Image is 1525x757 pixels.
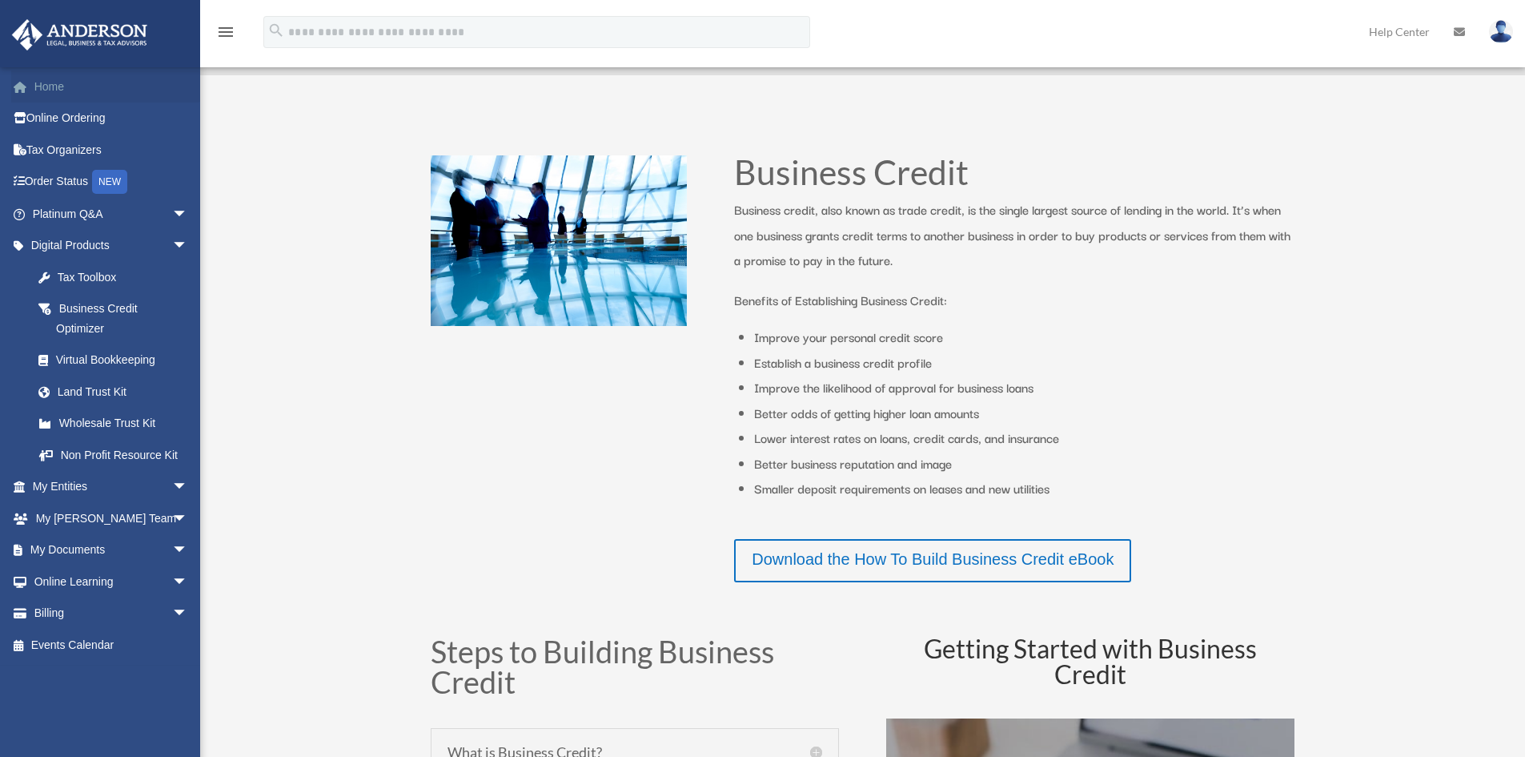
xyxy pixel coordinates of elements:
[216,22,235,42] i: menu
[734,539,1131,582] a: Download the How To Build Business Credit eBook
[7,19,152,50] img: Anderson Advisors Platinum Portal
[216,28,235,42] a: menu
[11,598,212,630] a: Billingarrow_drop_down
[56,299,184,338] div: Business Credit Optimizer
[11,629,212,661] a: Events Calendar
[11,198,212,230] a: Platinum Q&Aarrow_drop_down
[56,350,192,370] div: Virtual Bookkeeping
[754,476,1294,501] li: Smaller deposit requirements on leases and new utilities
[11,134,212,166] a: Tax Organizers
[92,170,127,194] div: NEW
[22,261,212,293] a: Tax Toolbox
[1489,20,1513,43] img: User Pic
[172,534,204,567] span: arrow_drop_down
[172,598,204,630] span: arrow_drop_down
[431,636,839,705] h1: Steps to Building Business Credit
[172,471,204,504] span: arrow_drop_down
[56,445,192,465] div: Non Profit Resource Kit
[172,566,204,598] span: arrow_drop_down
[754,425,1294,451] li: Lower interest rates on loans, credit cards, and insurance
[734,197,1294,288] p: Business credit, also known as trade credit, is the single largest source of lending in the world...
[11,103,212,135] a: Online Ordering
[11,166,212,199] a: Order StatusNEW
[56,413,192,433] div: Wholesale Trust Kit
[734,288,1294,313] p: Benefits of Establishing Business Credit:
[11,566,212,598] a: Online Learningarrow_drop_down
[11,230,212,262] a: Digital Productsarrow_drop_down
[754,324,1294,350] li: Improve your personal credit score
[11,534,212,566] a: My Documentsarrow_drop_down
[172,198,204,231] span: arrow_drop_down
[56,382,192,402] div: Land Trust Kit
[431,155,687,327] img: business people talking in office
[22,408,212,440] a: Wholesale Trust Kit
[754,451,1294,477] li: Better business reputation and image
[734,155,1294,198] h1: Business Credit
[22,344,212,376] a: Virtual Bookkeeping
[267,22,285,39] i: search
[754,350,1294,376] li: Establish a business credit profile
[11,502,212,534] a: My [PERSON_NAME] Teamarrow_drop_down
[56,268,192,288] div: Tax Toolbox
[11,70,212,103] a: Home
[754,401,1294,426] li: Better odds of getting higher loan amounts
[172,230,204,263] span: arrow_drop_down
[924,633,1257,690] span: Getting Started with Business Credit
[754,375,1294,401] li: Improve the likelihood of approval for business loans
[172,502,204,535] span: arrow_drop_down
[22,293,204,344] a: Business Credit Optimizer
[22,439,212,471] a: Non Profit Resource Kit
[11,471,212,503] a: My Entitiesarrow_drop_down
[22,376,212,408] a: Land Trust Kit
